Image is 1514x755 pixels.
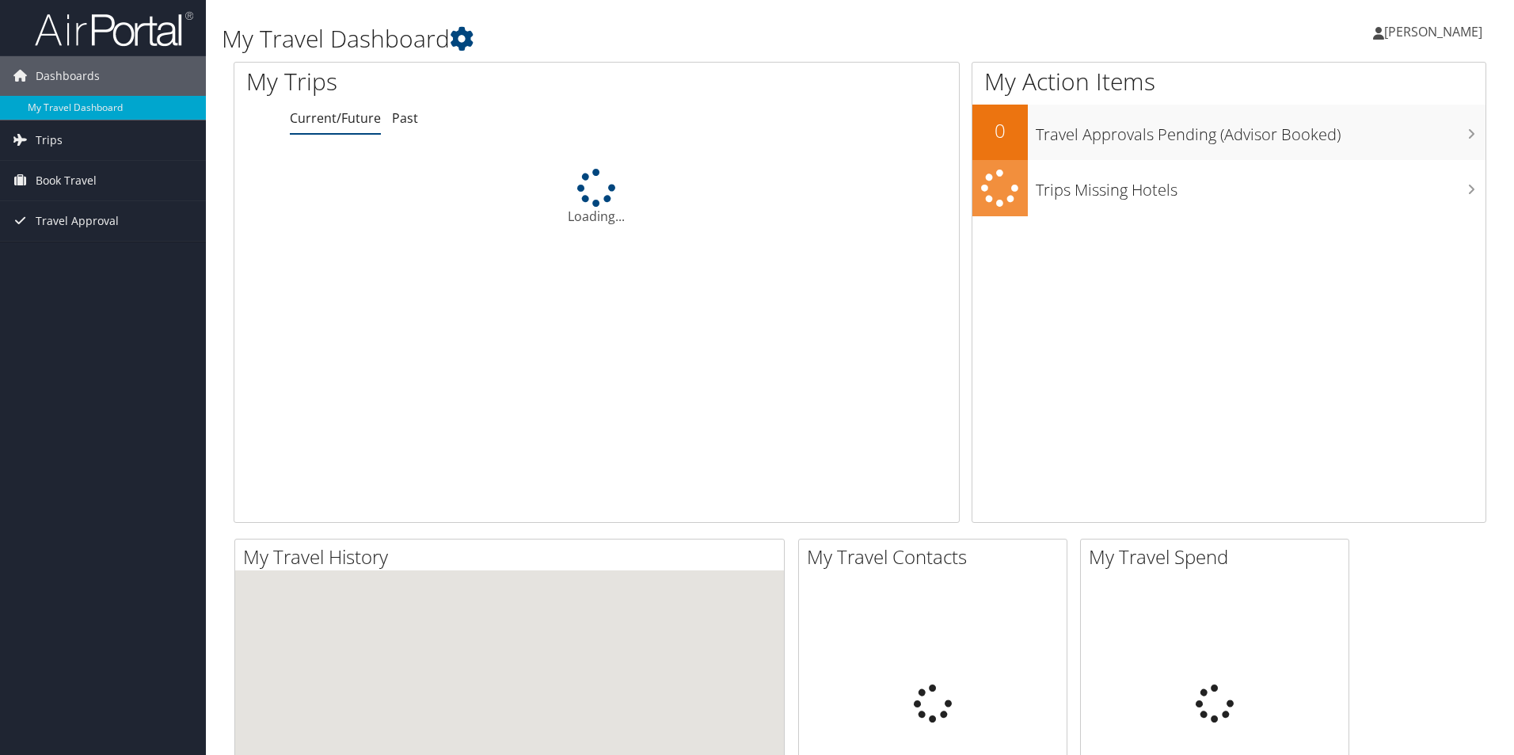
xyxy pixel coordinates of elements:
[35,10,193,48] img: airportal-logo.png
[246,65,645,98] h1: My Trips
[1384,23,1482,40] span: [PERSON_NAME]
[1373,8,1498,55] a: [PERSON_NAME]
[243,543,784,570] h2: My Travel History
[972,117,1028,144] h2: 0
[36,201,119,241] span: Travel Approval
[36,161,97,200] span: Book Travel
[1036,116,1485,146] h3: Travel Approvals Pending (Advisor Booked)
[290,109,381,127] a: Current/Future
[222,22,1073,55] h1: My Travel Dashboard
[1089,543,1349,570] h2: My Travel Spend
[807,543,1067,570] h2: My Travel Contacts
[972,160,1485,216] a: Trips Missing Hotels
[972,105,1485,160] a: 0Travel Approvals Pending (Advisor Booked)
[1036,171,1485,201] h3: Trips Missing Hotels
[36,120,63,160] span: Trips
[36,56,100,96] span: Dashboards
[234,169,959,226] div: Loading...
[972,65,1485,98] h1: My Action Items
[392,109,418,127] a: Past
